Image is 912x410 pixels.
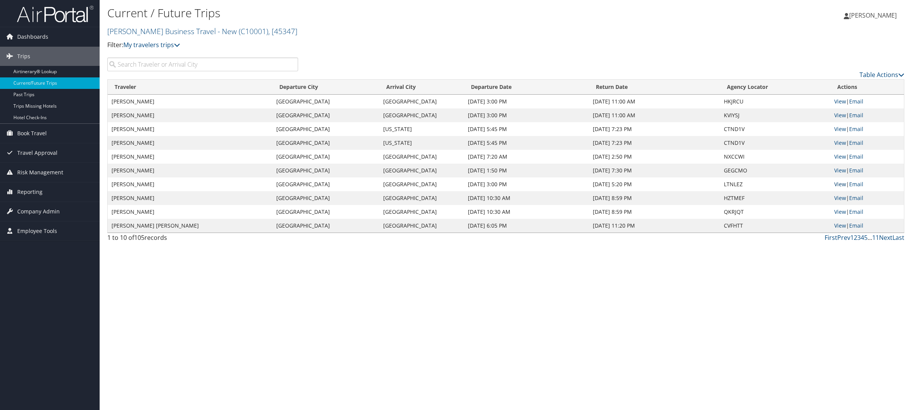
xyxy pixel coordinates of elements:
[464,108,589,122] td: [DATE] 3:00 PM
[17,124,47,143] span: Book Travel
[830,150,904,164] td: |
[720,122,830,136] td: CTND1V
[379,108,464,122] td: [GEOGRAPHIC_DATA]
[464,177,589,191] td: [DATE] 3:00 PM
[720,150,830,164] td: NXCCWI
[589,80,720,95] th: Return Date: activate to sort column ascending
[379,136,464,150] td: [US_STATE]
[720,191,830,205] td: HZTMEF
[830,177,904,191] td: |
[830,191,904,205] td: |
[108,80,272,95] th: Traveler: activate to sort column ascending
[589,219,720,233] td: [DATE] 11:20 PM
[849,180,863,188] a: Email
[108,108,272,122] td: [PERSON_NAME]
[272,219,379,233] td: [GEOGRAPHIC_DATA]
[379,150,464,164] td: [GEOGRAPHIC_DATA]
[860,71,904,79] a: Table Actions
[830,164,904,177] td: |
[272,177,379,191] td: [GEOGRAPHIC_DATA]
[834,98,846,105] a: View
[834,222,846,229] a: View
[108,177,272,191] td: [PERSON_NAME]
[464,122,589,136] td: [DATE] 5:45 PM
[849,222,863,229] a: Email
[830,122,904,136] td: |
[589,108,720,122] td: [DATE] 11:00 AM
[379,164,464,177] td: [GEOGRAPHIC_DATA]
[464,80,589,95] th: Departure Date: activate to sort column descending
[849,11,897,20] span: [PERSON_NAME]
[108,191,272,205] td: [PERSON_NAME]
[272,80,379,95] th: Departure City: activate to sort column ascending
[864,233,868,242] a: 5
[720,164,830,177] td: GEGCMO
[272,95,379,108] td: [GEOGRAPHIC_DATA]
[834,194,846,202] a: View
[108,136,272,150] td: [PERSON_NAME]
[464,95,589,108] td: [DATE] 3:00 PM
[589,164,720,177] td: [DATE] 7:30 PM
[849,167,863,174] a: Email
[589,122,720,136] td: [DATE] 7:23 PM
[720,108,830,122] td: KVIYSJ
[17,221,57,241] span: Employee Tools
[879,233,892,242] a: Next
[720,177,830,191] td: LTNLEZ
[834,139,846,146] a: View
[830,219,904,233] td: |
[272,205,379,219] td: [GEOGRAPHIC_DATA]
[272,122,379,136] td: [GEOGRAPHIC_DATA]
[720,80,830,95] th: Agency Locator: activate to sort column ascending
[464,191,589,205] td: [DATE] 10:30 AM
[108,219,272,233] td: [PERSON_NAME] [PERSON_NAME]
[17,47,30,66] span: Trips
[239,26,268,36] span: ( C10001 )
[107,233,298,246] div: 1 to 10 of records
[464,219,589,233] td: [DATE] 6:05 PM
[379,177,464,191] td: [GEOGRAPHIC_DATA]
[379,191,464,205] td: [GEOGRAPHIC_DATA]
[837,233,850,242] a: Prev
[849,139,863,146] a: Email
[17,27,48,46] span: Dashboards
[379,95,464,108] td: [GEOGRAPHIC_DATA]
[272,136,379,150] td: [GEOGRAPHIC_DATA]
[379,205,464,219] td: [GEOGRAPHIC_DATA]
[464,164,589,177] td: [DATE] 1:50 PM
[589,205,720,219] td: [DATE] 8:59 PM
[834,153,846,160] a: View
[379,219,464,233] td: [GEOGRAPHIC_DATA]
[849,98,863,105] a: Email
[17,202,60,221] span: Company Admin
[17,163,63,182] span: Risk Management
[720,219,830,233] td: CVFHTT
[825,233,837,242] a: First
[272,164,379,177] td: [GEOGRAPHIC_DATA]
[379,80,464,95] th: Arrival City: activate to sort column ascending
[868,233,872,242] span: …
[830,108,904,122] td: |
[857,233,861,242] a: 3
[108,150,272,164] td: [PERSON_NAME]
[589,150,720,164] td: [DATE] 2:50 PM
[720,136,830,150] td: CTND1V
[834,180,846,188] a: View
[272,108,379,122] td: [GEOGRAPHIC_DATA]
[107,57,298,71] input: Search Traveler or Arrival City
[834,167,846,174] a: View
[134,233,144,242] span: 105
[849,208,863,215] a: Email
[834,112,846,119] a: View
[872,233,879,242] a: 11
[272,150,379,164] td: [GEOGRAPHIC_DATA]
[849,153,863,160] a: Email
[379,122,464,136] td: [US_STATE]
[108,122,272,136] td: [PERSON_NAME]
[268,26,297,36] span: , [ 45347 ]
[108,164,272,177] td: [PERSON_NAME]
[854,233,857,242] a: 2
[107,40,639,50] p: Filter:
[17,143,57,162] span: Travel Approval
[17,5,93,23] img: airportal-logo.png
